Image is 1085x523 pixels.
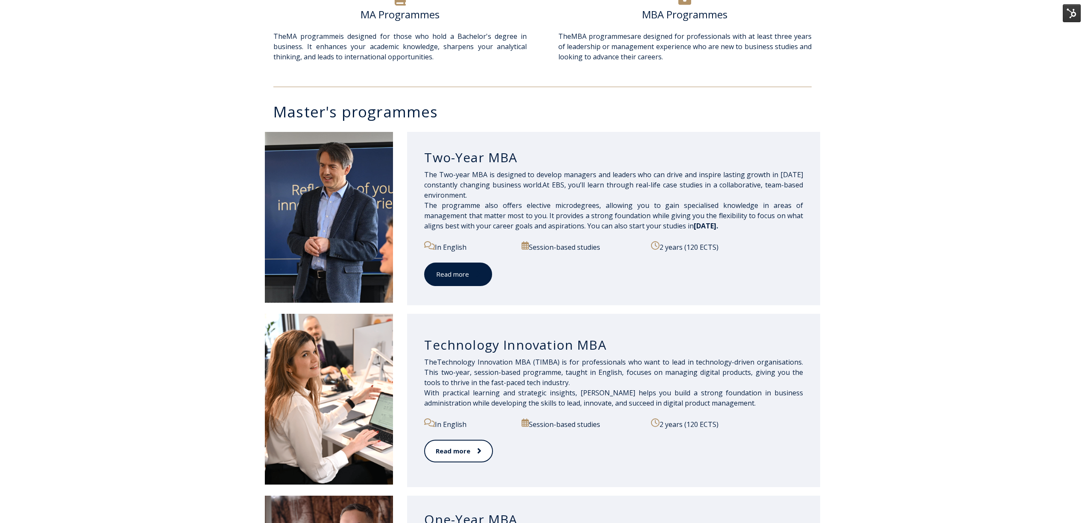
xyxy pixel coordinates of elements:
span: The [424,357,437,367]
h6: MA Programmes [273,8,527,21]
p: 2 years (120 ECTS) [651,241,803,252]
h3: Technology Innovation MBA [424,337,803,353]
img: HubSpot Tools Menu Toggle [1063,4,1081,22]
span: Technology Innovation M [437,357,603,367]
a: Read more [424,440,493,462]
span: BA (TIMBA) is for profes [522,357,603,367]
p: Session-based studies [522,418,641,430]
p: In English [424,241,512,252]
img: DSC_2098 [265,132,393,303]
p: In English [424,418,512,430]
img: DSC_2558 [265,314,393,485]
a: MA programme [286,32,339,41]
p: 2 years (120 ECTS) [651,418,803,430]
h3: Two-Year MBA [424,149,803,166]
span: The are designed for professionals with at least three years of leadership or management experien... [558,32,812,61]
span: The is designed for those who hold a Bachelor's degree in business. It enhances your academic kno... [273,32,527,61]
a: Read more [424,263,492,286]
a: MBA programmes [571,32,630,41]
h6: MBA Programmes [558,8,812,21]
span: The Two-year MBA is designed to develop managers and leaders who can drive and inspire lasting gr... [424,170,803,231]
span: sionals who want to lead in technology-driven organisations. This two-year, session-based program... [424,357,803,387]
h3: Master's programmes [273,104,820,119]
span: [DATE]. [694,221,718,231]
span: You can also start your studies in [587,221,718,231]
span: With practical learning and strategic insights, [PERSON_NAME] helps you build a strong foundation... [424,388,803,408]
p: Session-based studies [522,241,641,252]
